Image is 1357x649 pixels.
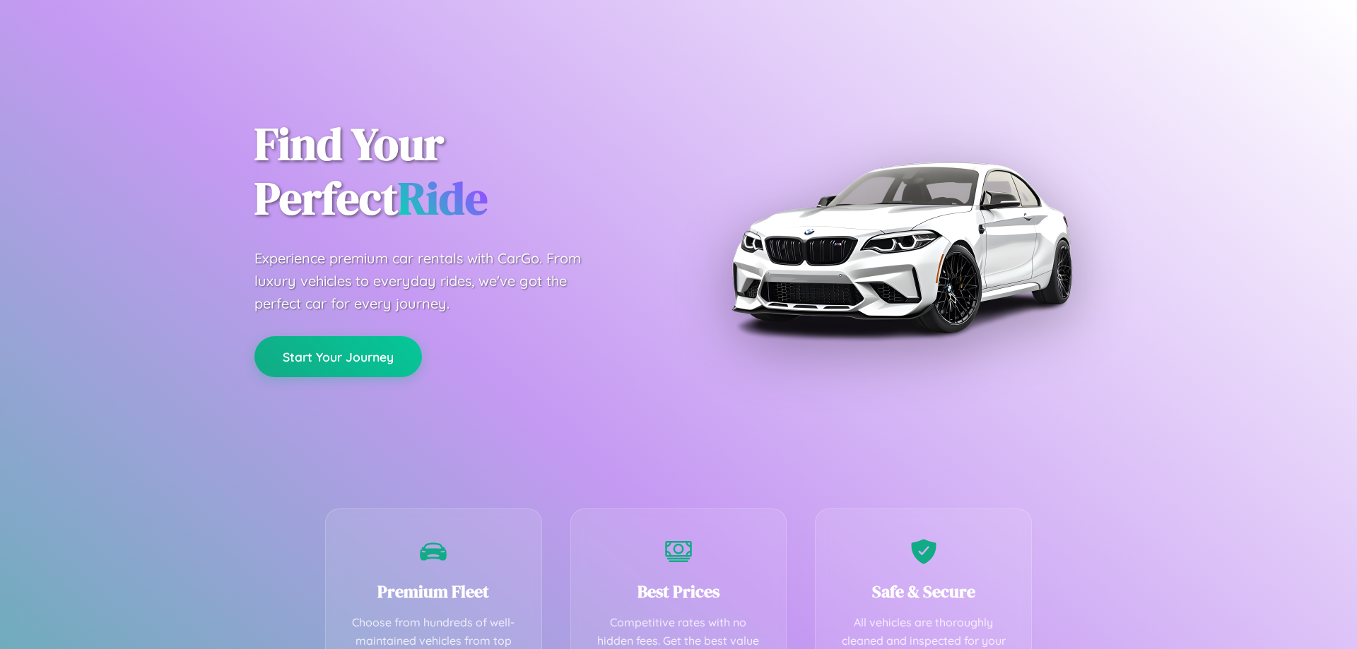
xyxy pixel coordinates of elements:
[254,247,608,315] p: Experience premium car rentals with CarGo. From luxury vehicles to everyday rides, we've got the ...
[398,167,488,229] span: Ride
[837,580,1010,603] h3: Safe & Secure
[254,336,422,377] button: Start Your Journey
[347,580,520,603] h3: Premium Fleet
[254,117,657,226] h1: Find Your Perfect
[592,580,765,603] h3: Best Prices
[724,71,1078,424] img: Premium BMW car rental vehicle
